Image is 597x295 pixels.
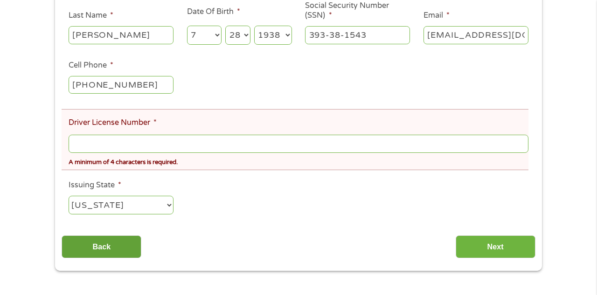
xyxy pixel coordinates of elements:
[69,26,174,44] input: Smith
[187,7,240,17] label: Date Of Birth
[69,180,121,190] label: Issuing State
[69,154,528,167] div: A minimum of 4 characters is required.
[423,11,450,21] label: Email
[305,26,410,44] input: 078-05-1120
[69,76,174,94] input: (541) 754-3010
[69,118,157,128] label: Driver License Number
[69,11,113,21] label: Last Name
[305,1,410,21] label: Social Security Number (SSN)
[69,61,113,70] label: Cell Phone
[456,235,535,258] input: Next
[423,26,528,44] input: john@gmail.com
[62,235,141,258] input: Back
